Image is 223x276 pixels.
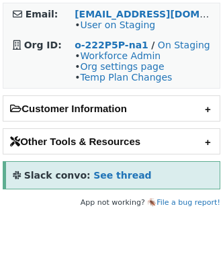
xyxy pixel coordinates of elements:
a: User on Staging [80,19,155,30]
footer: App not working? 🪳 [3,196,220,210]
strong: Email: [26,9,58,19]
a: On Staging [158,40,210,50]
a: o-222P5P-na1 [75,40,148,50]
strong: Slack convo: [24,170,91,181]
a: See thread [93,170,151,181]
h2: Customer Information [3,96,220,121]
a: Org settings page [80,61,164,72]
h2: Other Tools & Resources [3,129,220,154]
strong: / [151,40,154,50]
span: • • • [75,50,172,83]
a: Temp Plan Changes [80,72,172,83]
a: Workforce Admin [80,50,161,61]
strong: Org ID: [24,40,62,50]
span: • [75,19,155,30]
a: File a bug report! [157,198,220,207]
